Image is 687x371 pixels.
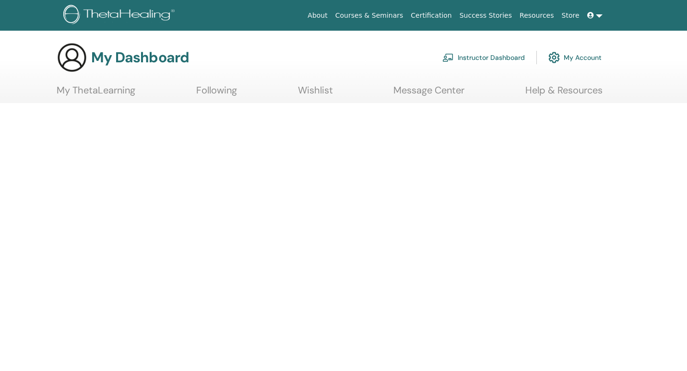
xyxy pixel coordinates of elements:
[57,42,87,73] img: generic-user-icon.jpg
[548,47,602,68] a: My Account
[57,84,135,103] a: My ThetaLearning
[558,7,583,24] a: Store
[393,84,464,103] a: Message Center
[442,47,525,68] a: Instructor Dashboard
[304,7,331,24] a: About
[196,84,237,103] a: Following
[91,49,189,66] h3: My Dashboard
[442,53,454,62] img: chalkboard-teacher.svg
[525,84,603,103] a: Help & Resources
[548,49,560,66] img: cog.svg
[516,7,558,24] a: Resources
[63,5,178,26] img: logo.png
[456,7,516,24] a: Success Stories
[407,7,455,24] a: Certification
[332,7,407,24] a: Courses & Seminars
[298,84,333,103] a: Wishlist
